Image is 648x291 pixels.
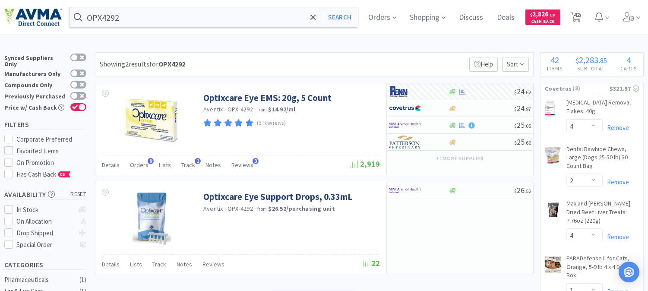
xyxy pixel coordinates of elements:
[79,275,86,285] div: ( 1 )
[603,178,629,186] a: Remove
[203,105,223,113] a: Aventix
[17,146,87,156] div: Favorited Items
[525,106,531,112] span: . 97
[130,260,142,268] span: Lists
[514,120,531,130] span: 25
[389,85,421,98] img: e1133ece90fa4a959c5ae41b0808c578_9.png
[254,205,256,212] span: ·
[4,8,62,26] img: e4e33dab9f054f5782a47901c742baa9_102.png
[550,54,559,65] span: 42
[603,233,629,241] a: Remove
[17,216,74,227] div: On Allocation
[123,92,180,148] img: 8d20c09f84d44b0085b967625b812b8a_337886.jpeg
[17,240,74,250] div: Special Order
[389,119,421,132] img: f6b2451649754179b5b4e0c70c3f7cb0_2.png
[566,98,639,119] a: [MEDICAL_DATA] Removal Flakes: 40g
[4,54,66,67] div: Synced Suppliers Only
[17,134,87,145] div: Corporate Preferred
[158,60,185,68] strong: OPX4292
[432,152,488,164] button: +1more supplier
[566,254,639,283] a: PARADefense II for Cats, Orange, 5-9 lb 4 x 4 Dose Box
[610,84,639,93] div: $321.97
[17,228,74,238] div: Drop Shipped
[566,199,639,228] a: Max and [PERSON_NAME] Dried Beef Liver Treats: 7.76oz (220g)
[549,12,555,18] span: . 18
[228,205,253,212] span: OPX-4292
[567,15,585,22] a: 42
[525,123,531,129] span: . 05
[254,105,256,113] span: ·
[4,190,86,199] h5: Availability
[202,260,224,268] span: Reviews
[149,60,185,68] span: for
[17,158,87,168] div: On Promotion
[545,84,572,93] span: Covetrus
[514,106,517,112] span: $
[456,14,487,22] a: Discuss
[71,190,87,199] span: reset
[159,161,171,169] span: Lists
[4,260,86,270] h5: Categories
[514,103,531,113] span: 24
[576,56,579,65] span: $
[231,161,253,169] span: Reviews
[531,10,555,18] span: 2,826
[70,7,358,27] input: Search by item, sku, manufacturer, ingredient, size...
[514,188,517,194] span: $
[132,191,171,247] img: be54619bf7cf4dca87f435af88fe1036_660489.png
[148,158,154,164] span: 9
[322,7,357,27] button: Search
[257,206,267,212] span: from
[525,6,560,29] a: $2,826.18Cash Back
[541,64,569,73] h4: Items
[525,188,531,194] span: . 52
[130,161,149,169] span: Orders
[531,19,555,25] span: Cash Back
[572,84,609,93] span: ( 8 )
[613,64,643,73] h4: Carts
[531,12,533,18] span: $
[514,137,531,147] span: 25
[195,158,201,164] span: 1
[514,123,517,129] span: $
[545,147,561,164] img: 73cee00cc37741b190b35fde9a014d7f_34421.png
[205,161,221,169] span: Notes
[569,56,614,64] div: .
[514,86,531,96] span: 24
[514,139,517,146] span: $
[389,184,421,197] img: f6b2451649754179b5b4e0c70c3f7cb0_2.png
[626,54,631,65] span: 4
[600,56,607,65] span: 85
[17,205,74,215] div: In Stock
[4,120,86,130] h5: Filters
[389,102,421,115] img: 77fca1acd8b6420a9015268ca798ef17_1.png
[4,92,66,99] div: Previously Purchased
[152,260,166,268] span: Track
[17,170,71,178] span: Has Cash Back
[566,145,639,174] a: Dental Rawhide Chews, Large (Dogs 25-50 lb) 30 Count Bag
[203,205,223,212] a: Aventix
[514,89,517,95] span: $
[4,81,66,88] div: Compounds Only
[545,100,556,117] img: d606814f34e04aa3876981fdb0eaaf46_208264.png
[4,70,66,77] div: Manufacturers Only
[269,105,296,113] strong: $14.92 / ml
[569,64,614,73] h4: Subtotal
[603,123,629,132] a: Remove
[224,105,226,113] span: ·
[469,57,498,72] p: Help
[514,185,531,195] span: 26
[102,260,120,268] span: Details
[257,107,267,113] span: from
[362,258,380,268] span: 22
[257,119,286,128] p: (3 Reviews)
[545,256,561,273] img: 9151fb8700654b64a075baf990e1d238_394255.png
[494,14,518,22] a: Deals
[203,191,352,202] a: Optixcare Eye Support Drops, 0.33mL
[59,172,67,177] span: CB
[228,105,253,113] span: OPX-4292
[224,205,226,212] span: ·
[269,205,335,212] strong: $26.52 / purchasing unit
[619,262,639,282] div: Open Intercom Messenger
[525,139,531,146] span: . 62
